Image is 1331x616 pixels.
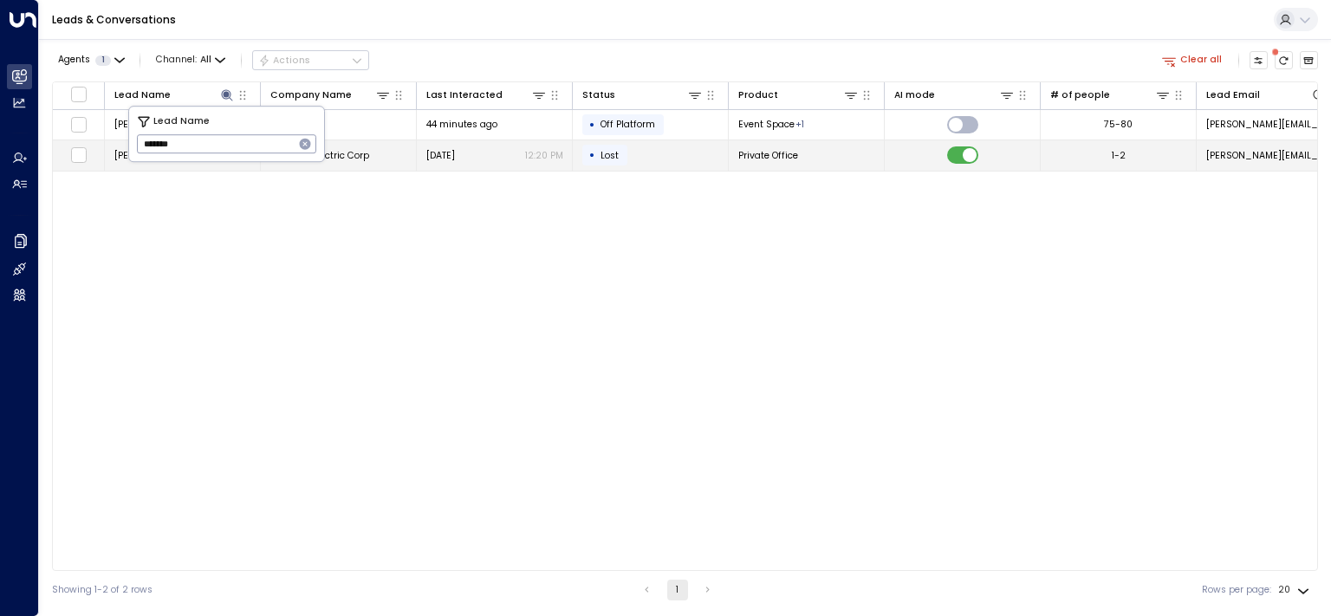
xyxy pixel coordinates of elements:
[114,149,190,162] span: Darlene Esposito
[1278,580,1313,600] div: 20
[270,87,392,103] div: Company Name
[636,580,719,600] nav: pagination navigation
[738,88,778,103] div: Product
[1157,51,1228,69] button: Clear all
[258,55,311,67] div: Actions
[1206,87,1328,103] div: Lead Email
[1275,51,1294,70] span: There are new threads available. Refresh the grid to view the latest updates.
[738,118,795,131] span: Event Space
[114,118,190,131] span: Darlene Savage
[1206,88,1260,103] div: Lead Email
[95,55,111,66] span: 1
[894,88,935,103] div: AI mode
[582,88,615,103] div: Status
[52,12,176,27] a: Leads & Conversations
[153,114,210,129] span: Lead Name
[58,55,90,65] span: Agents
[1300,51,1319,70] button: Archived Leads
[1112,149,1126,162] div: 1-2
[1050,87,1172,103] div: # of people
[52,51,129,69] button: Agents1
[738,87,860,103] div: Product
[252,50,369,71] div: Button group with a nested menu
[70,147,87,164] span: Toggle select row
[426,88,503,103] div: Last Interacted
[200,55,211,65] span: All
[151,51,230,69] button: Channel:All
[601,149,619,162] span: Lost
[582,87,704,103] div: Status
[52,583,153,597] div: Showing 1-2 of 2 rows
[70,86,87,102] span: Toggle select all
[252,50,369,71] button: Actions
[426,118,497,131] span: 44 minutes ago
[426,87,548,103] div: Last Interacted
[589,113,595,136] div: •
[601,118,655,131] span: Off Platform
[270,88,352,103] div: Company Name
[1050,88,1110,103] div: # of people
[1104,118,1133,131] div: 75-80
[1250,51,1269,70] button: Customize
[1202,583,1271,597] label: Rows per page:
[114,87,236,103] div: Lead Name
[426,149,455,162] span: Aug 19, 2025
[70,116,87,133] span: Toggle select row
[795,118,804,131] div: Meeting Room
[667,580,688,600] button: page 1
[738,149,798,162] span: Private Office
[589,144,595,166] div: •
[114,88,171,103] div: Lead Name
[525,149,563,162] p: 12:20 PM
[894,87,1016,103] div: AI mode
[151,51,230,69] span: Channel:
